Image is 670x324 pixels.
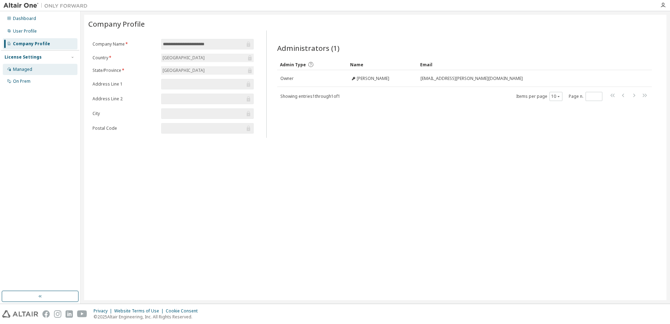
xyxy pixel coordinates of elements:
[350,59,415,70] div: Name
[420,59,632,70] div: Email
[93,81,157,87] label: Address Line 1
[93,68,157,73] label: State/Province
[13,16,36,21] div: Dashboard
[161,66,254,75] div: [GEOGRAPHIC_DATA]
[516,92,562,101] span: Items per page
[277,43,340,53] span: Administrators (1)
[42,310,50,318] img: facebook.svg
[421,76,523,81] span: [EMAIL_ADDRESS][PERSON_NAME][DOMAIN_NAME]
[13,67,32,72] div: Managed
[13,79,30,84] div: On Prem
[94,314,202,320] p: © 2025 Altair Engineering, Inc. All Rights Reserved.
[357,76,389,81] span: [PERSON_NAME]
[93,55,157,61] label: Country
[13,41,50,47] div: Company Profile
[4,2,91,9] img: Altair One
[94,308,114,314] div: Privacy
[166,308,202,314] div: Cookie Consent
[2,310,38,318] img: altair_logo.svg
[162,54,206,62] div: [GEOGRAPHIC_DATA]
[93,126,157,131] label: Postal Code
[13,28,37,34] div: User Profile
[93,96,157,102] label: Address Line 2
[162,67,206,74] div: [GEOGRAPHIC_DATA]
[5,54,42,60] div: License Settings
[280,62,306,68] span: Admin Type
[93,111,157,116] label: City
[551,94,561,99] button: 10
[93,41,157,47] label: Company Name
[280,76,294,81] span: Owner
[66,310,73,318] img: linkedin.svg
[114,308,166,314] div: Website Terms of Use
[280,93,340,99] span: Showing entries 1 through 1 of 1
[88,19,145,29] span: Company Profile
[569,92,602,101] span: Page n.
[77,310,87,318] img: youtube.svg
[54,310,61,318] img: instagram.svg
[161,54,254,62] div: [GEOGRAPHIC_DATA]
